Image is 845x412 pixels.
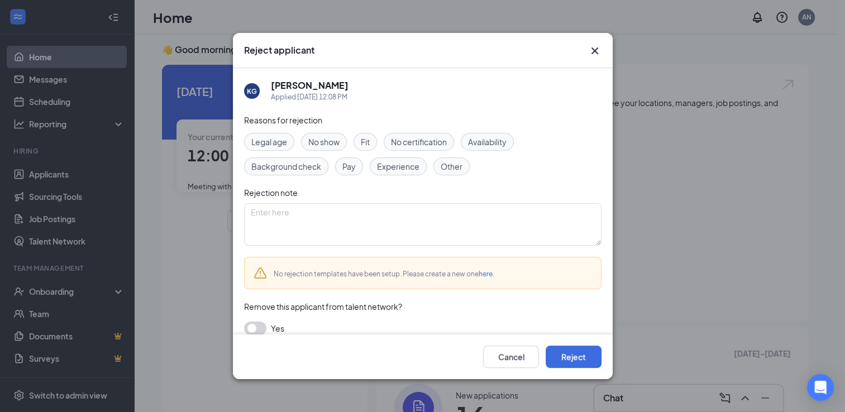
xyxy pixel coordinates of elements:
span: Experience [377,160,419,173]
h3: Reject applicant [244,44,314,56]
span: Reasons for rejection [244,115,322,125]
span: No rejection templates have been setup. Please create a new one . [274,270,494,278]
svg: Cross [588,44,601,58]
span: Other [441,160,462,173]
svg: Warning [254,266,267,280]
span: Yes [271,322,284,335]
div: Applied [DATE] 12:08 PM [271,92,348,103]
span: Fit [361,136,370,148]
span: Background check [251,160,321,173]
div: KG [247,87,257,96]
h5: [PERSON_NAME] [271,79,348,92]
span: No certification [391,136,447,148]
span: Remove this applicant from talent network? [244,301,402,312]
span: No show [308,136,340,148]
span: Availability [468,136,507,148]
span: Pay [342,160,356,173]
button: Cancel [483,346,539,368]
a: here [479,270,493,278]
button: Reject [546,346,601,368]
button: Close [588,44,601,58]
span: Legal age [251,136,287,148]
div: Open Intercom Messenger [807,374,834,401]
span: Rejection note [244,188,298,198]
